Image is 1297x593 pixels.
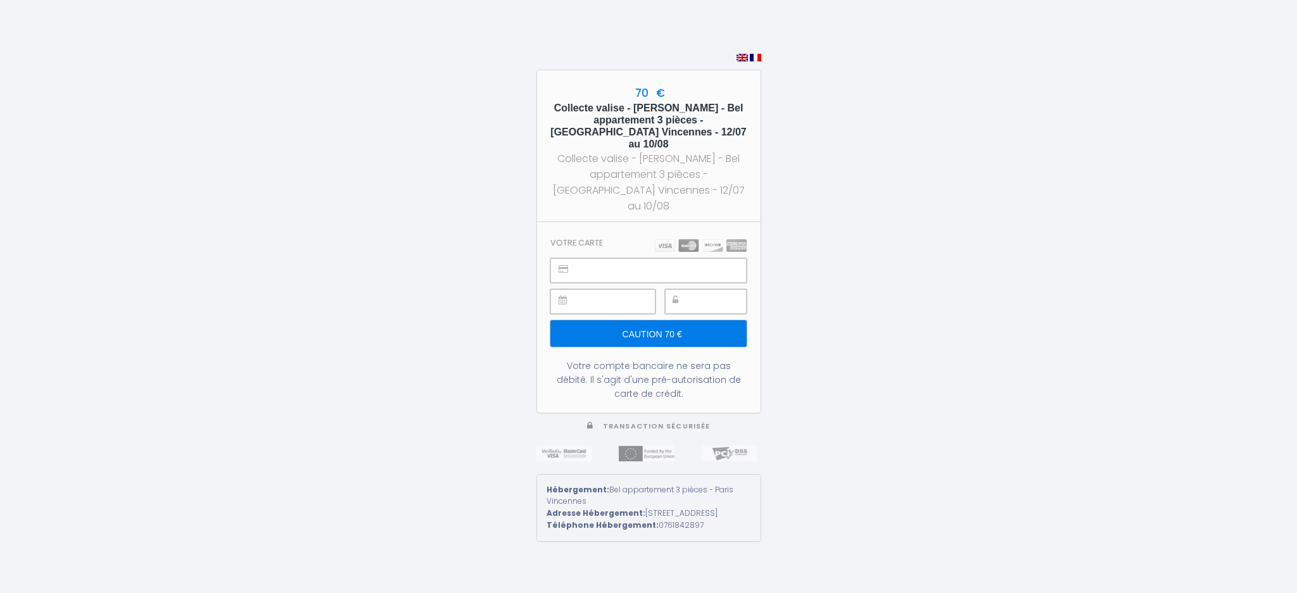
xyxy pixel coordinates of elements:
h5: Collecte valise - [PERSON_NAME] - Bel appartement 3 pièces - [GEOGRAPHIC_DATA] Vincennes - 12/07 ... [548,102,749,151]
iframe: Secure payment input frame [579,290,654,313]
span: 70 € [632,85,665,101]
img: fr.png [750,54,761,61]
h3: Votre carte [550,238,603,247]
div: Bel appartement 3 pièces - Paris Vincennes [547,484,751,508]
input: Caution 70 € [550,320,746,347]
span: Transaction sécurisée [603,421,710,431]
strong: Adresse Hébergement: [547,508,645,518]
img: carts.png [655,239,747,252]
img: en.png [737,54,748,61]
iframe: Secure payment input frame [579,259,745,282]
strong: Hébergement: [547,484,609,495]
div: [STREET_ADDRESS] [547,508,751,520]
iframe: Secure payment input frame [693,290,746,313]
div: Collecte valise - [PERSON_NAME] - Bel appartement 3 pièces - [GEOGRAPHIC_DATA] Vincennes - 12/07 ... [548,151,749,215]
strong: Téléphone Hébergement: [547,520,659,530]
div: Votre compte bancaire ne sera pas débité. Il s'agit d'une pré-autorisation de carte de crédit. [550,359,746,401]
div: 0761842897 [547,520,751,532]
